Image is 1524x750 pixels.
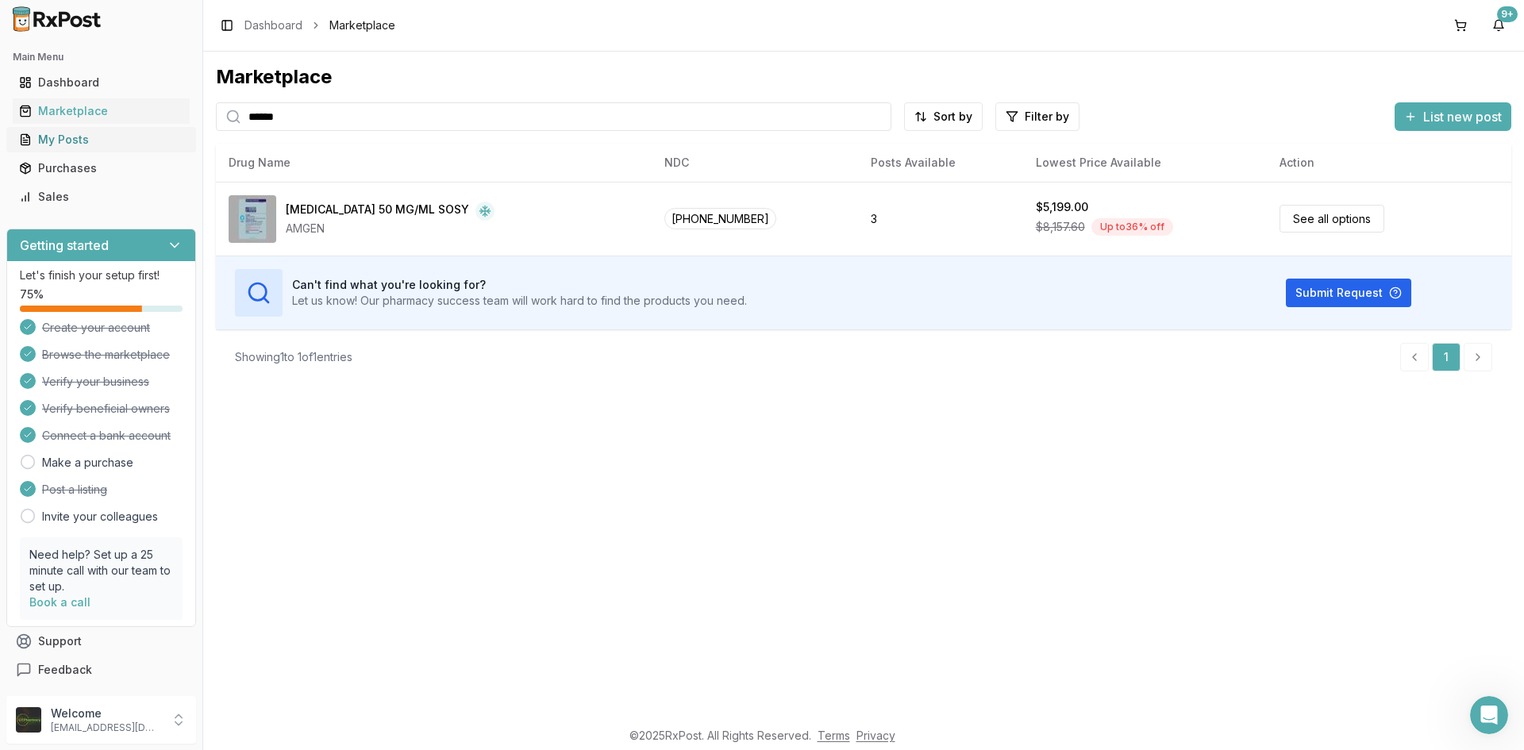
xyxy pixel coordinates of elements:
span: List new post [1423,107,1502,126]
a: Dashboard [13,68,190,97]
a: List new post [1395,110,1511,126]
div: Marketplace [216,64,1511,90]
td: 3 [858,182,1023,256]
button: Marketplace [6,98,196,124]
div: Dashboard [19,75,183,90]
div: Sales [19,189,183,205]
span: Create your account [42,320,150,336]
th: NDC [652,144,857,182]
a: See all options [1280,205,1384,233]
a: Sales [13,183,190,211]
span: Verify your business [42,374,149,390]
a: Book a call [29,595,90,609]
h3: Getting started [20,236,109,255]
div: $5,199.00 [1036,199,1088,215]
a: 1 [1432,343,1460,371]
iframe: Intercom live chat [1470,696,1508,734]
span: 75 % [20,287,44,302]
button: Submit Request [1286,279,1411,307]
div: Purchases [19,160,183,176]
nav: breadcrumb [244,17,395,33]
a: My Posts [13,125,190,154]
span: Filter by [1025,109,1069,125]
span: Sort by [933,109,972,125]
span: [PHONE_NUMBER] [664,208,776,229]
div: Showing 1 to 1 of 1 entries [235,349,352,365]
th: Lowest Price Available [1023,144,1267,182]
img: RxPost Logo [6,6,108,32]
button: Sort by [904,102,983,131]
th: Action [1267,144,1511,182]
div: [MEDICAL_DATA] 50 MG/ML SOSY [286,202,469,221]
th: Posts Available [858,144,1023,182]
div: Up to 36 % off [1091,218,1173,236]
a: Invite your colleagues [42,509,158,525]
span: Verify beneficial owners [42,401,170,417]
button: Purchases [6,156,196,181]
p: Need help? Set up a 25 minute call with our team to set up. [29,547,173,594]
p: Let us know! Our pharmacy success team will work hard to find the products you need. [292,293,747,309]
button: List new post [1395,102,1511,131]
a: Purchases [13,154,190,183]
div: 9+ [1497,6,1518,22]
button: My Posts [6,127,196,152]
a: Dashboard [244,17,302,33]
span: Browse the marketplace [42,347,170,363]
button: 9+ [1486,13,1511,38]
div: Marketplace [19,103,183,119]
h2: Main Menu [13,51,190,63]
p: Welcome [51,706,161,721]
nav: pagination [1400,343,1492,371]
button: Filter by [995,102,1079,131]
span: $8,157.60 [1036,219,1085,235]
span: Connect a bank account [42,428,171,444]
span: Marketplace [329,17,395,33]
button: Support [6,627,196,656]
button: Sales [6,184,196,210]
th: Drug Name [216,144,652,182]
button: Dashboard [6,70,196,95]
a: Marketplace [13,97,190,125]
span: Post a listing [42,482,107,498]
a: Privacy [856,729,895,742]
h3: Can't find what you're looking for? [292,277,747,293]
a: Make a purchase [42,455,133,471]
div: My Posts [19,132,183,148]
div: AMGEN [286,221,495,237]
p: Let's finish your setup first! [20,267,183,283]
p: [EMAIL_ADDRESS][DOMAIN_NAME] [51,721,161,734]
img: Enbrel 50 MG/ML SOSY [229,195,276,243]
button: Feedback [6,656,196,684]
span: Feedback [38,662,92,678]
a: Terms [818,729,850,742]
img: User avatar [16,707,41,733]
